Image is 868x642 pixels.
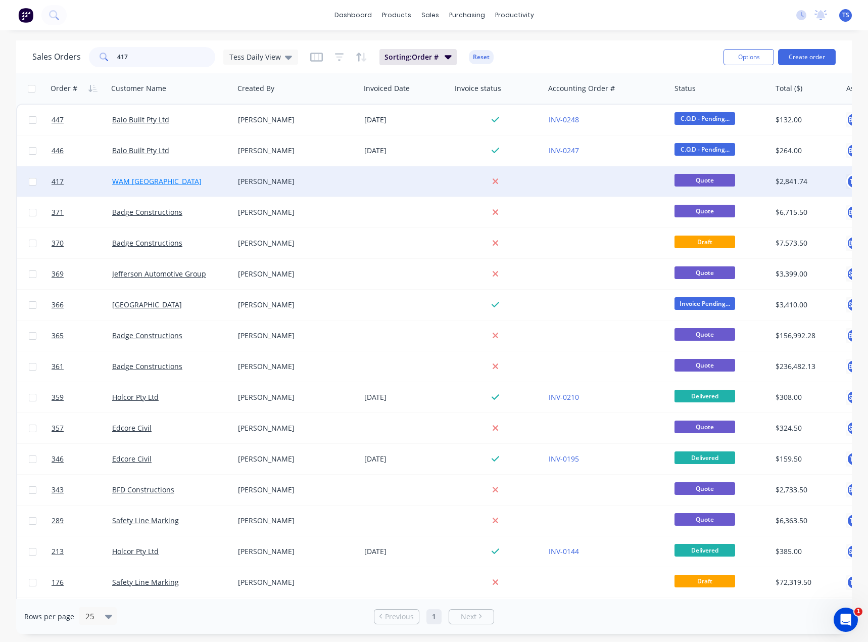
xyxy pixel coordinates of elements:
[846,451,861,467] button: TS
[776,392,835,402] div: $308.00
[52,423,64,433] span: 357
[112,300,182,309] a: [GEOGRAPHIC_DATA]
[52,290,112,320] a: 366
[52,146,64,156] span: 446
[449,612,494,622] a: Next page
[674,205,735,217] span: Quote
[776,115,835,125] div: $132.00
[238,361,350,372] div: [PERSON_NAME]
[51,83,77,94] div: Order #
[52,320,112,351] a: 365
[776,238,835,248] div: $7,573.50
[846,112,861,127] div: BM
[377,8,416,23] div: products
[846,482,861,497] button: BM
[364,146,447,156] div: [DATE]
[461,612,476,622] span: Next
[549,392,579,402] a: INV-0210
[112,176,202,186] a: WAM [GEOGRAPHIC_DATA]
[674,174,735,187] span: Quote
[416,8,444,23] div: sales
[364,115,447,125] div: [DATE]
[549,546,579,556] a: INV-0144
[238,146,350,156] div: [PERSON_NAME]
[238,207,350,217] div: [PERSON_NAME]
[846,575,861,590] button: TS
[776,577,835,587] div: $72,319.50
[52,259,112,289] a: 369
[117,47,216,67] input: Search...
[238,516,350,526] div: [PERSON_NAME]
[52,135,112,166] a: 446
[444,8,490,23] div: purchasing
[776,83,802,94] div: Total ($)
[52,115,64,125] span: 447
[842,11,849,20] span: TS
[776,207,835,217] div: $6,715.50
[238,300,350,310] div: [PERSON_NAME]
[52,577,64,587] span: 176
[548,83,615,94] div: Accounting Order #
[112,269,206,279] a: Jefferson Automotive Group
[52,536,112,567] a: 213
[111,83,166,94] div: Customer Name
[426,609,442,624] a: Page 1 is your current page
[776,146,835,156] div: $264.00
[112,207,182,217] a: Badge Constructions
[52,207,64,217] span: 371
[674,513,735,526] span: Quote
[834,608,858,632] iframe: Intercom live chat
[674,266,735,279] span: Quote
[364,546,447,557] div: [DATE]
[52,516,64,526] span: 289
[846,143,861,158] button: BM
[238,454,350,464] div: [PERSON_NAME]
[238,331,350,341] div: [PERSON_NAME]
[112,361,182,371] a: Badge Constructions
[52,105,112,135] a: 447
[52,444,112,474] a: 346
[674,575,735,587] span: Draft
[374,612,419,622] a: Previous page
[846,390,861,405] button: SW
[112,577,179,587] a: Safety Line Marking
[724,49,774,65] button: Options
[776,516,835,526] div: $6,363.50
[364,454,447,464] div: [DATE]
[52,382,112,412] a: 359
[384,52,439,62] span: Sorting: Order #
[776,361,835,372] div: $236,482.13
[778,49,836,65] button: Create order
[24,612,74,622] span: Rows per page
[52,351,112,382] a: 361
[846,359,861,374] button: BM
[52,546,64,557] span: 213
[674,359,735,372] span: Quote
[32,52,81,62] h1: Sales Orders
[846,513,861,528] button: TS
[469,50,494,64] button: Reset
[238,577,350,587] div: [PERSON_NAME]
[52,238,64,248] span: 370
[112,331,182,340] a: Badge Constructions
[112,115,169,124] a: Balo Built Pty Ltd
[776,300,835,310] div: $3,410.00
[52,454,64,464] span: 346
[846,205,861,220] button: BM
[329,8,377,23] a: dashboard
[674,451,735,464] span: Delivered
[846,297,861,312] div: SW
[549,115,579,124] a: INV-0248
[846,174,861,189] button: TS
[455,83,501,94] div: Invoice status
[18,8,33,23] img: Factory
[364,392,447,402] div: [DATE]
[238,238,350,248] div: [PERSON_NAME]
[52,197,112,227] a: 371
[52,228,112,258] a: 370
[238,546,350,557] div: [PERSON_NAME]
